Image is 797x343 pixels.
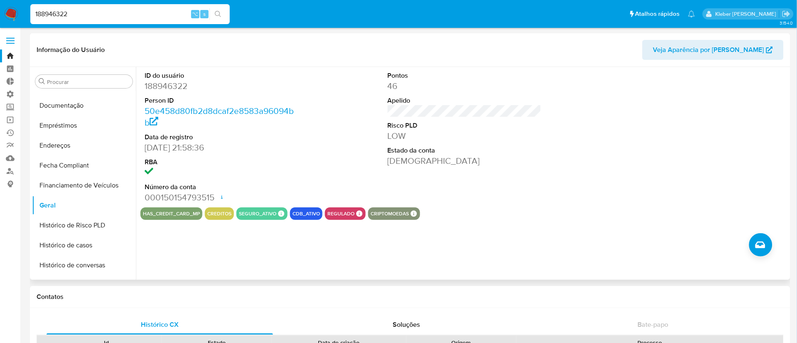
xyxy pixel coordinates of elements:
a: Sair [782,10,791,18]
button: Documentação [32,96,136,116]
span: Bate-papo [637,320,668,329]
dd: [DEMOGRAPHIC_DATA] [388,155,541,167]
span: Histórico CX [141,320,179,329]
dt: Data de registro [145,133,298,142]
dd: [DATE] 21:58:36 [145,142,298,153]
dt: Risco PLD [388,121,541,130]
span: Veja Aparência por [PERSON_NAME] [653,40,764,60]
dt: Estado da conta [388,146,541,155]
dt: Número da conta [145,183,298,192]
button: Fecha Compliant [32,155,136,175]
button: Histórico de conversas [32,255,136,275]
a: 50e458d80fb2d8dcaf2e8583a96094bb [145,105,294,128]
button: regulado [327,212,354,215]
dd: LOW [388,130,541,142]
button: IV Challenges [32,275,136,295]
button: Empréstimos [32,116,136,136]
button: Geral [32,195,136,215]
dt: Person ID [145,96,298,105]
button: seguro_ativo [239,212,276,215]
button: cdb_ativo [293,212,320,215]
a: Notificações [688,10,695,17]
button: has_credit_card_mp [143,212,200,215]
h1: Informação do Usuário [37,46,105,54]
dt: Pontos [388,71,541,80]
dt: ID do usuário [145,71,298,80]
button: creditos [207,212,231,215]
span: Soluções [393,320,420,329]
button: Endereços [32,136,136,155]
button: Financiamento de Veículos [32,175,136,195]
dt: RBA [145,158,298,167]
input: Procurar [47,78,129,86]
button: Procurar [39,78,45,85]
dd: 000150154793515 [145,192,298,203]
button: search-icon [209,8,226,20]
h1: Contatos [37,293,784,301]
input: Pesquise usuários ou casos... [30,9,230,20]
button: criptomoedas [371,212,409,215]
dd: 188946322 [145,80,298,92]
button: Histórico de casos [32,235,136,255]
span: s [203,10,206,18]
button: Histórico de Risco PLD [32,215,136,235]
dt: Apelido [388,96,541,105]
button: Veja Aparência por [PERSON_NAME] [642,40,784,60]
dd: 46 [388,80,541,92]
p: kleber.bueno@mercadolivre.com [715,10,779,18]
span: ⌥ [192,10,198,18]
span: Atalhos rápidos [635,10,680,18]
